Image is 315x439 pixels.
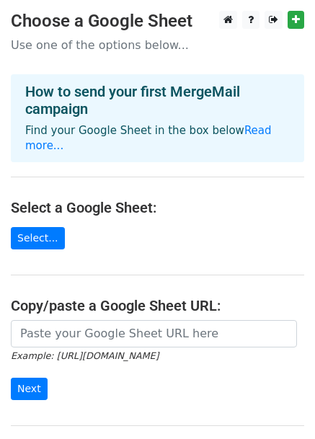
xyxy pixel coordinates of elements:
[11,37,304,53] p: Use one of the options below...
[11,227,65,249] a: Select...
[11,297,304,314] h4: Copy/paste a Google Sheet URL:
[11,11,304,32] h3: Choose a Google Sheet
[25,83,290,117] h4: How to send your first MergeMail campaign
[25,124,272,152] a: Read more...
[25,123,290,154] p: Find your Google Sheet in the box below
[11,199,304,216] h4: Select a Google Sheet:
[11,378,48,400] input: Next
[11,350,159,361] small: Example: [URL][DOMAIN_NAME]
[11,320,297,347] input: Paste your Google Sheet URL here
